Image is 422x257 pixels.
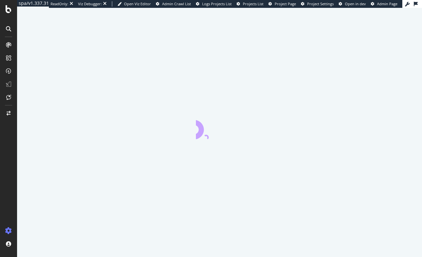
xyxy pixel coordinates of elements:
[117,1,151,7] a: Open Viz Editor
[78,1,102,7] div: Viz Debugger:
[377,1,397,6] span: Admin Page
[268,1,296,7] a: Project Page
[243,1,264,6] span: Projects List
[237,1,264,7] a: Projects List
[156,1,191,7] a: Admin Crawl List
[339,1,366,7] a: Open in dev
[51,1,68,7] div: ReadOnly:
[275,1,296,6] span: Project Page
[124,1,151,6] span: Open Viz Editor
[371,1,397,7] a: Admin Page
[196,1,232,7] a: Logs Projects List
[202,1,232,6] span: Logs Projects List
[196,116,243,139] div: animation
[301,1,334,7] a: Project Settings
[307,1,334,6] span: Project Settings
[162,1,191,6] span: Admin Crawl List
[345,1,366,6] span: Open in dev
